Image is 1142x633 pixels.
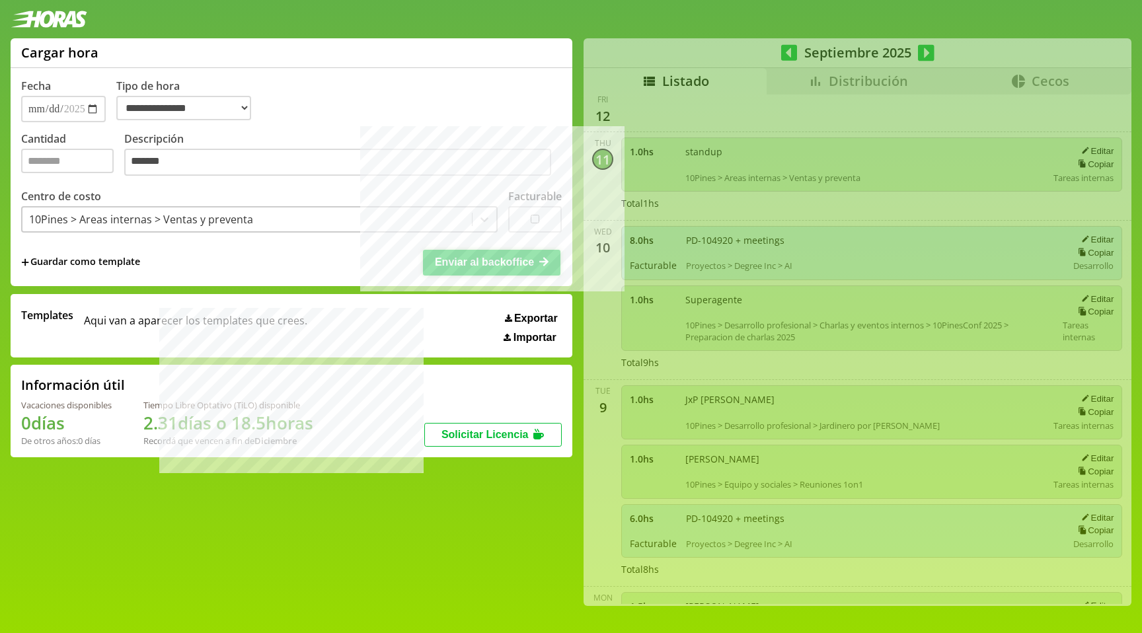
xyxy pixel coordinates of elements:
textarea: Descripción [124,149,551,176]
label: Fecha [21,79,51,93]
h2: Información útil [21,376,125,394]
button: Enviar al backoffice [423,250,560,275]
button: Solicitar Licencia [424,423,562,447]
label: Centro de costo [21,189,101,204]
img: logotipo [11,11,87,28]
div: Tiempo Libre Optativo (TiLO) disponible [143,399,313,411]
button: Exportar [501,312,562,325]
div: Vacaciones disponibles [21,399,112,411]
h1: 2.31 días o 18.5 horas [143,411,313,435]
h1: Cargar hora [21,44,98,61]
span: +Guardar como template [21,255,140,270]
span: Templates [21,308,73,322]
div: 10Pines > Areas internas > Ventas y preventa [29,212,253,227]
input: Cantidad [21,149,114,173]
span: Exportar [514,313,558,324]
label: Tipo de hora [116,79,262,122]
span: Solicitar Licencia [441,429,529,440]
span: + [21,255,29,270]
label: Descripción [124,131,562,180]
label: Facturable [508,189,562,204]
span: Importar [514,332,556,344]
b: Diciembre [254,435,297,447]
div: Recordá que vencen a fin de [143,435,313,447]
label: Cantidad [21,131,124,180]
span: Enviar al backoffice [435,256,534,268]
select: Tipo de hora [116,96,251,120]
h1: 0 días [21,411,112,435]
div: De otros años: 0 días [21,435,112,447]
span: Aqui van a aparecer los templates que crees. [84,308,307,344]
